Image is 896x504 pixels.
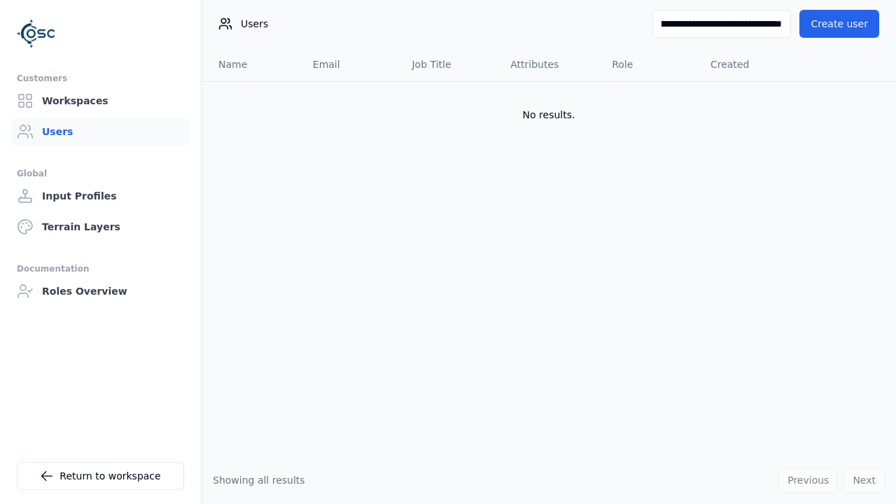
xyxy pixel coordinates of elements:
div: Global [17,165,184,182]
div: Documentation [17,260,184,277]
a: Return to workspace [17,462,184,490]
span: Users [241,17,268,31]
th: Role [601,48,699,81]
div: Customers [17,70,184,87]
th: Created [699,48,799,81]
a: Input Profiles [11,182,190,210]
a: Roles Overview [11,277,190,305]
a: Users [11,118,190,146]
a: Workspaces [11,87,190,115]
th: Email [302,48,401,81]
button: Create user [799,10,879,38]
td: No results. [202,81,896,148]
a: Terrain Layers [11,213,190,241]
th: Name [202,48,302,81]
th: Attributes [499,48,601,81]
th: Job Title [400,48,499,81]
span: Showing all results [213,475,305,486]
img: Logo [17,14,56,53]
